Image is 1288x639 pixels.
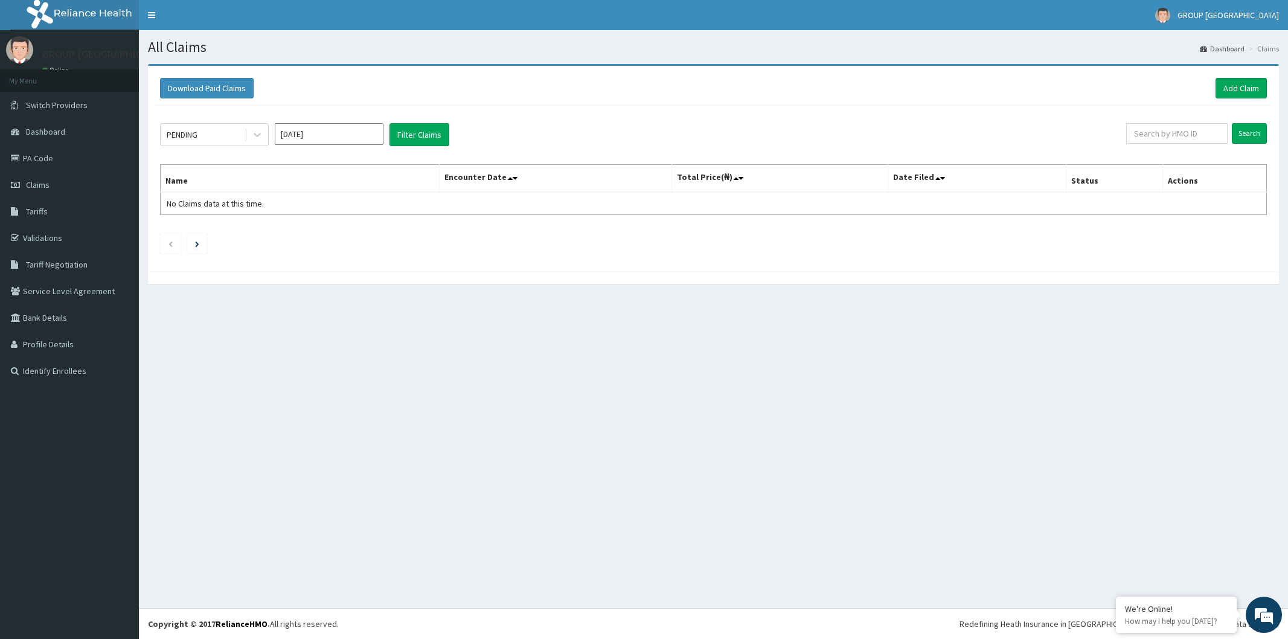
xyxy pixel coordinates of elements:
strong: Copyright © 2017 . [148,618,270,629]
div: PENDING [167,129,197,141]
button: Download Paid Claims [160,78,254,98]
th: Encounter Date [439,165,672,193]
input: Search [1232,123,1267,144]
th: Name [161,165,440,193]
div: Redefining Heath Insurance in [GEOGRAPHIC_DATA] using Telemedicine and Data Science! [960,618,1279,630]
img: User Image [6,36,33,63]
th: Date Filed [888,165,1066,193]
a: Next page [195,238,199,249]
span: Claims [26,179,50,190]
a: RelianceHMO [216,618,268,629]
span: No Claims data at this time. [167,198,264,209]
input: Search by HMO ID [1126,123,1228,144]
footer: All rights reserved. [139,608,1288,639]
div: We're Online! [1125,603,1228,614]
th: Status [1066,165,1162,193]
img: User Image [1155,8,1170,23]
li: Claims [1246,43,1279,54]
a: Add Claim [1216,78,1267,98]
a: Online [42,66,71,74]
span: GROUP [GEOGRAPHIC_DATA] [1177,10,1279,21]
span: Switch Providers [26,100,88,111]
th: Total Price(₦) [672,165,888,193]
p: How may I help you today? [1125,616,1228,626]
input: Select Month and Year [275,123,383,145]
span: Dashboard [26,126,65,137]
a: Previous page [168,238,173,249]
p: GROUP [GEOGRAPHIC_DATA] [42,49,177,60]
span: Tariff Negotiation [26,259,88,270]
a: Dashboard [1200,43,1245,54]
h1: All Claims [148,39,1279,55]
button: Filter Claims [389,123,449,146]
th: Actions [1162,165,1266,193]
span: Tariffs [26,206,48,217]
